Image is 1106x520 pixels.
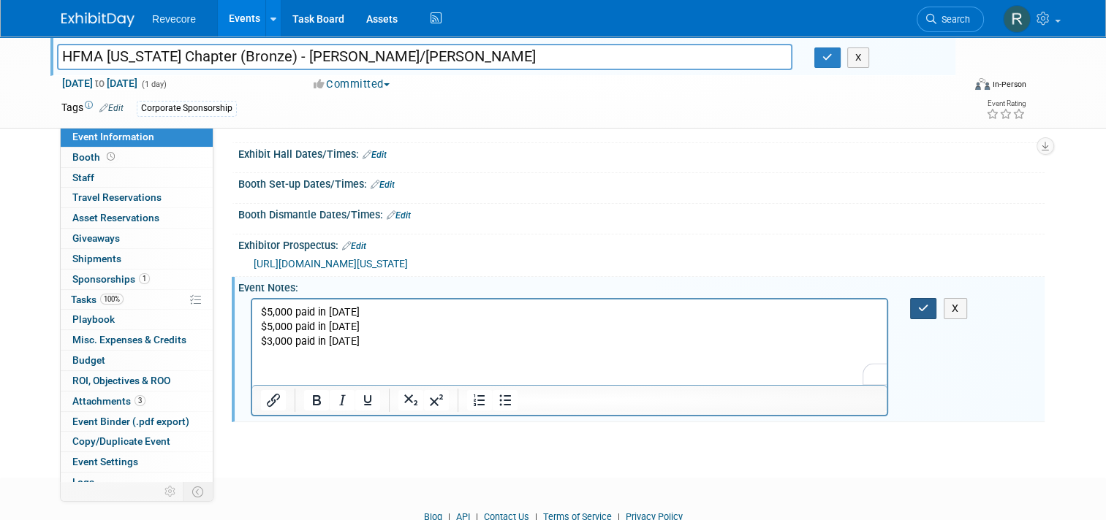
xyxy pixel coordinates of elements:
div: Event Notes: [238,277,1045,295]
button: Numbered list [467,390,492,410]
a: Edit [363,150,387,160]
span: Booth not reserved yet [104,151,118,162]
span: Misc. Expenses & Credits [72,334,186,345]
button: Italic [330,390,355,410]
img: Rachael Sires [1003,5,1031,33]
img: ExhibitDay [61,12,135,27]
span: Asset Reservations [72,212,159,223]
a: Booth [61,148,213,167]
span: Tasks [71,294,124,305]
button: Committed [308,77,395,92]
a: [URL][DOMAIN_NAME][US_STATE] [254,258,408,269]
span: Booth [72,151,118,163]
span: Event Binder (.pdf export) [72,416,189,427]
span: Budget [72,354,105,366]
span: Event Settings [72,456,138,467]
a: Edit [99,103,124,113]
iframe: Rich Text Area [252,299,887,385]
a: Event Settings [61,452,213,472]
span: Playbook [72,313,115,325]
span: to [93,77,107,89]
a: Tasks100% [61,290,213,310]
a: ROI, Objectives & ROO [61,371,213,391]
button: Subscript [398,390,423,410]
span: [DATE] [DATE] [61,77,138,90]
span: Staff [72,172,94,183]
div: Exhibitor Prospectus: [238,234,1045,253]
div: Exhibit Hall Dates/Times: [238,143,1045,162]
span: Attachments [72,395,145,407]
a: Edit [387,210,411,221]
span: Event Information [72,131,154,142]
td: Tags [61,100,124,117]
div: Event Format [884,76,1026,98]
span: (1 day) [140,80,167,89]
a: Misc. Expenses & Credits [61,330,213,350]
div: Corporate Sponsorship [137,101,237,116]
span: 100% [100,294,124,305]
div: Booth Set-up Dates/Times: [238,173,1045,192]
a: Attachments3 [61,391,213,411]
button: Bullet list [493,390,518,410]
button: Insert/edit link [261,390,286,410]
a: Edit [342,241,366,251]
a: Staff [61,168,213,188]
span: 1 [139,273,150,284]
button: X [847,47,870,68]
span: ROI, Objectives & ROO [72,375,170,386]
a: Shipments [61,249,213,269]
button: Underline [355,390,380,410]
td: Toggle Event Tabs [183,482,213,501]
div: Event Rating [986,100,1026,107]
span: Search [936,14,970,25]
a: Travel Reservations [61,188,213,207]
div: Booth Dismantle Dates/Times: [238,204,1045,223]
a: Asset Reservations [61,208,213,228]
button: Superscript [424,390,449,410]
a: Sponsorships1 [61,269,213,289]
span: Giveaways [72,232,120,244]
span: Revecore [152,13,196,25]
span: Copy/Duplicate Event [72,435,170,447]
div: In-Person [992,79,1026,90]
a: Playbook [61,310,213,329]
button: X [944,298,967,319]
a: Budget [61,351,213,370]
span: Shipments [72,253,121,264]
a: Edit [371,180,395,190]
a: Event Information [61,127,213,147]
a: Event Binder (.pdf export) [61,412,213,432]
span: Logs [72,476,94,488]
button: Bold [304,390,329,410]
a: Search [917,7,984,32]
a: Giveaways [61,229,213,248]
span: Travel Reservations [72,191,162,203]
span: Sponsorships [72,273,150,285]
td: Personalize Event Tab Strip [158,482,183,501]
a: Copy/Duplicate Event [61,432,213,451]
a: Logs [61,473,213,492]
span: 3 [135,395,145,406]
img: Format-Inperson.png [975,78,990,90]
